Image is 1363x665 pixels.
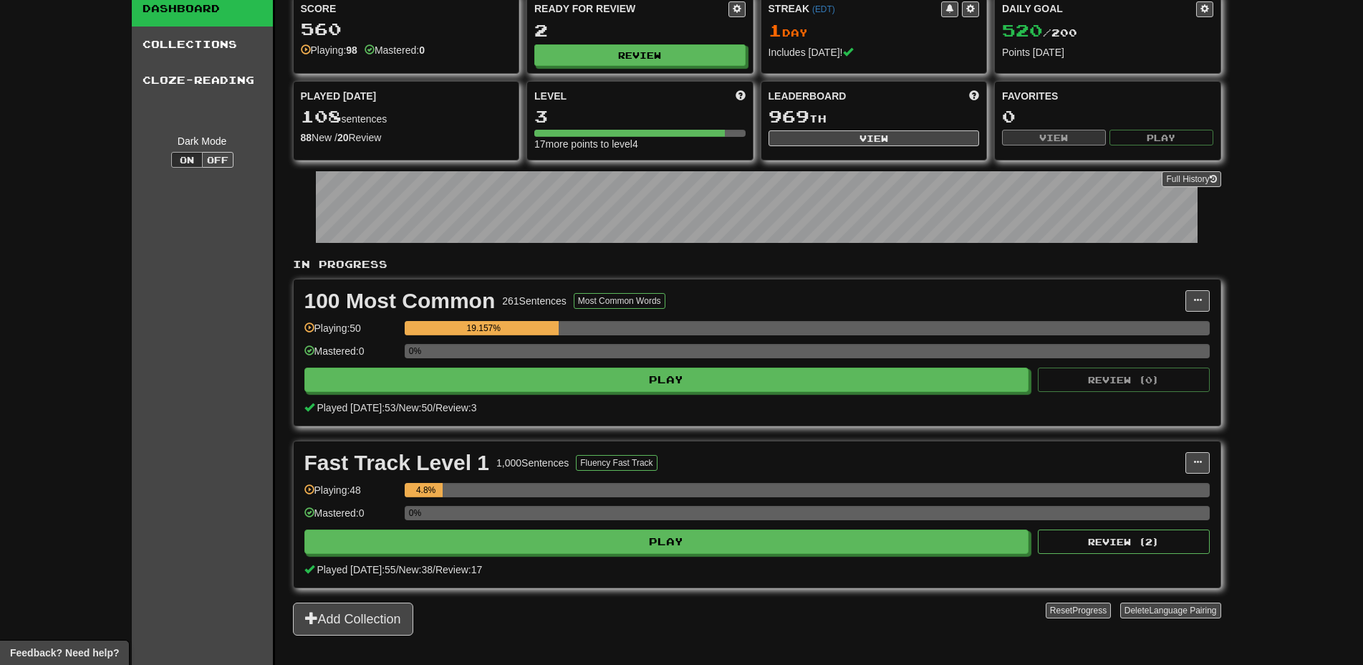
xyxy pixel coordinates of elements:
a: Cloze-Reading [132,62,273,98]
span: Open feedback widget [10,646,119,660]
span: New: 38 [399,564,433,575]
button: Add Collection [293,603,413,636]
button: View [769,130,980,146]
p: In Progress [293,257,1221,272]
button: Most Common Words [574,293,665,309]
span: Level [534,89,567,103]
button: Review (0) [1038,368,1210,392]
div: Favorites [1002,89,1213,103]
div: Score [301,1,512,16]
span: Review: 17 [435,564,482,575]
div: 4.8% [409,483,443,497]
span: Played [DATE]: 55 [317,564,395,575]
div: Day [769,21,980,40]
button: ResetProgress [1046,603,1111,618]
span: Language Pairing [1149,606,1216,616]
span: Played [DATE] [301,89,377,103]
span: / [396,402,399,413]
div: 560 [301,20,512,38]
div: 3 [534,107,746,125]
div: Playing: 50 [304,321,398,345]
div: Ready for Review [534,1,728,16]
div: 19.157% [409,321,559,335]
div: th [769,107,980,126]
button: Review (2) [1038,530,1210,554]
span: Leaderboard [769,89,847,103]
button: Off [202,152,233,168]
a: Collections [132,27,273,62]
div: Mastered: 0 [304,344,398,368]
span: Played [DATE]: 53 [317,402,395,413]
span: Progress [1072,606,1107,616]
span: / [396,564,399,575]
div: Streak [769,1,942,16]
button: Play [1109,130,1213,145]
span: / [433,564,435,575]
a: Full History [1162,171,1220,187]
div: New / Review [301,130,512,145]
span: 969 [769,106,809,126]
div: Mastered: 0 [304,506,398,530]
div: Playing: [301,43,357,57]
span: Score more points to level up [736,89,746,103]
button: Play [304,530,1029,554]
span: / 200 [1002,27,1077,39]
div: 17 more points to level 4 [534,137,746,151]
button: Play [304,368,1029,392]
div: 261 Sentences [502,294,567,308]
span: 520 [1002,20,1043,40]
strong: 88 [301,132,312,143]
span: 108 [301,106,342,126]
a: (EDT) [812,4,835,14]
div: 1,000 Sentences [496,456,569,470]
div: Playing: 48 [304,483,398,507]
div: Mastered: [365,43,425,57]
button: DeleteLanguage Pairing [1120,603,1221,618]
div: 100 Most Common [304,290,496,312]
button: View [1002,130,1106,145]
strong: 98 [346,44,357,56]
div: 2 [534,21,746,39]
span: This week in points, UTC [969,89,979,103]
div: Fast Track Level 1 [304,452,490,474]
div: Dark Mode [143,134,262,148]
span: / [433,402,435,413]
div: Includes [DATE]! [769,45,980,59]
button: Review [534,44,746,66]
strong: 0 [419,44,425,56]
span: Review: 3 [435,402,477,413]
button: Fluency Fast Track [576,455,657,471]
div: sentences [301,107,512,126]
span: 1 [769,20,782,40]
strong: 20 [337,132,349,143]
div: Daily Goal [1002,1,1196,17]
span: New: 50 [399,402,433,413]
button: On [171,152,203,168]
div: Points [DATE] [1002,45,1213,59]
div: 0 [1002,107,1213,125]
